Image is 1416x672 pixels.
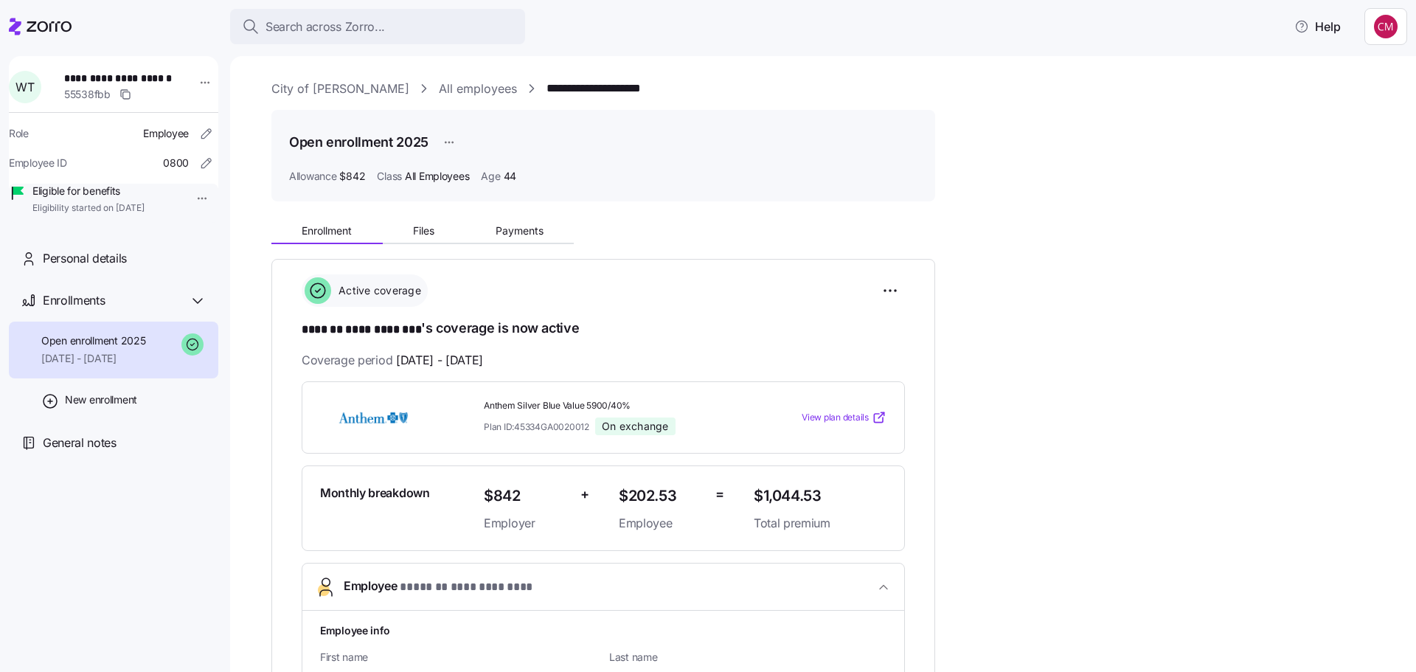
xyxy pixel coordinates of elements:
span: = [715,484,724,505]
button: Help [1283,12,1353,41]
h1: Open enrollment 2025 [289,133,428,151]
span: Employee ID [9,156,67,170]
h1: Employee info [320,623,886,638]
span: Active coverage [334,283,421,298]
span: All Employees [405,169,469,184]
span: General notes [43,434,117,452]
span: 0800 [163,156,189,170]
span: Enrollment [302,226,352,236]
span: Employee [619,514,704,533]
span: Employee [143,126,189,141]
a: City of [PERSON_NAME] [271,80,409,98]
span: On exchange [602,420,669,433]
span: First name [320,650,597,665]
span: $842 [339,169,365,184]
span: Search across Zorro... [265,18,385,36]
a: All employees [439,80,517,98]
span: Enrollments [43,291,105,310]
span: Last name [609,650,886,665]
span: 55538fbb [64,87,111,102]
span: New enrollment [65,392,137,407]
a: View plan details [802,410,886,425]
span: [DATE] - [DATE] [396,351,483,370]
span: W T [15,81,34,93]
span: $1,044.53 [754,484,886,508]
span: Open enrollment 2025 [41,333,145,348]
span: Eligible for benefits [32,184,145,198]
span: Coverage period [302,351,483,370]
span: Files [413,226,434,236]
span: + [580,484,589,505]
span: $202.53 [619,484,704,508]
span: Payments [496,226,544,236]
img: Anthem [320,401,426,434]
span: 44 [504,169,516,184]
button: Search across Zorro... [230,9,525,44]
span: Help [1294,18,1341,35]
span: Plan ID: 45334GA0020012 [484,420,589,433]
span: Allowance [289,169,336,184]
span: View plan details [802,411,869,425]
span: Anthem Silver Blue Value 5900/40% [484,400,742,412]
span: Total premium [754,514,886,533]
span: Role [9,126,29,141]
span: Employee [344,577,532,597]
span: Eligibility started on [DATE] [32,202,145,215]
span: Class [377,169,402,184]
span: Employer [484,514,569,533]
span: Age [481,169,500,184]
h1: 's coverage is now active [302,319,905,339]
span: $842 [484,484,569,508]
span: [DATE] - [DATE] [41,351,145,366]
span: Personal details [43,249,127,268]
img: c76f7742dad050c3772ef460a101715e [1374,15,1398,38]
span: Monthly breakdown [320,484,430,502]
